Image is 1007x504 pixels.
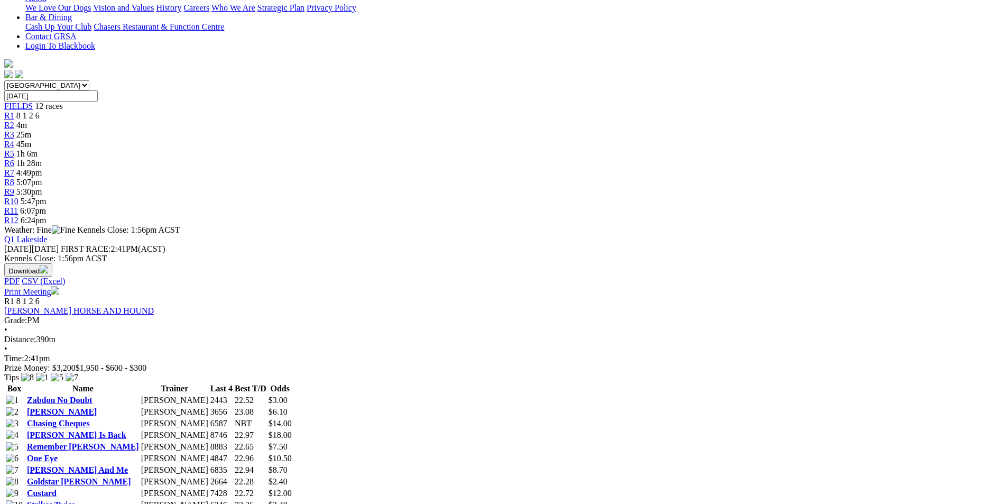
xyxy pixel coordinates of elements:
[269,419,292,428] span: $14.00
[16,187,42,196] span: 5:30pm
[7,384,22,393] span: Box
[61,244,165,253] span: 2:41PM(ACST)
[4,121,14,130] a: R2
[4,149,14,158] span: R5
[4,297,14,306] span: R1
[234,442,267,452] td: 22.65
[234,407,267,417] td: 23.08
[35,102,63,111] span: 12 races
[234,395,267,406] td: 22.52
[4,159,14,168] a: R6
[27,465,128,474] a: [PERSON_NAME] And Me
[183,3,209,12] a: Careers
[4,225,77,234] span: Weather: Fine
[16,168,42,177] span: 4:49pm
[210,453,233,464] td: 4847
[269,407,288,416] span: $6.10
[25,22,1003,32] div: Bar & Dining
[15,70,23,78] img: twitter.svg
[21,197,47,206] span: 5:47pm
[27,442,139,451] a: Remember [PERSON_NAME]
[4,263,52,277] button: Download
[141,465,209,475] td: [PERSON_NAME]
[4,102,33,111] span: FIELDS
[16,178,42,187] span: 5:07pm
[6,477,19,487] img: 8
[94,22,224,31] a: Chasers Restaurant & Function Centre
[27,407,97,416] a: [PERSON_NAME]
[6,430,19,440] img: 4
[4,235,47,244] a: Q1 Lakeside
[210,476,233,487] td: 2664
[4,90,98,102] input: Select date
[210,442,233,452] td: 8883
[4,187,14,196] a: R9
[4,335,1003,344] div: 390m
[22,277,65,286] a: CSV (Excel)
[4,335,36,344] span: Distance:
[6,465,19,475] img: 7
[52,225,75,235] img: Fine
[234,488,267,499] td: 22.72
[269,465,288,474] span: $8.70
[27,489,57,498] a: Custard
[4,216,19,225] a: R12
[27,396,93,405] a: Zabdon No Doubt
[61,244,110,253] span: FIRST RACE:
[6,489,19,498] img: 9
[25,3,1003,13] div: About
[77,225,180,234] span: Kennels Close: 1:56pm ACST
[210,430,233,441] td: 8746
[269,396,288,405] span: $3.00
[4,244,59,253] span: [DATE]
[4,354,1003,363] div: 2:41pm
[141,488,209,499] td: [PERSON_NAME]
[26,383,140,394] th: Name
[4,197,19,206] a: R10
[66,373,78,382] img: 7
[36,373,49,382] img: 1
[4,111,14,120] a: R1
[269,477,288,486] span: $2.40
[4,70,13,78] img: facebook.svg
[6,442,19,452] img: 5
[4,140,14,149] a: R4
[93,3,154,12] a: Vision and Values
[16,297,40,306] span: 8 1 2 6
[6,396,19,405] img: 1
[4,168,14,177] a: R7
[16,130,31,139] span: 25m
[156,3,181,12] a: History
[268,383,292,394] th: Odds
[4,178,14,187] a: R8
[16,111,40,120] span: 8 1 2 6
[76,363,147,372] span: $1,950 - $600 - $300
[234,453,267,464] td: 22.96
[141,395,209,406] td: [PERSON_NAME]
[4,344,7,353] span: •
[210,383,233,394] th: Last 4
[4,306,154,315] a: [PERSON_NAME] HORSE AND HOUND
[141,418,209,429] td: [PERSON_NAME]
[141,453,209,464] td: [PERSON_NAME]
[25,32,76,41] a: Contact GRSA
[4,206,18,215] a: R11
[234,430,267,441] td: 22.97
[4,287,59,296] a: Print Meeting
[21,216,47,225] span: 6:24pm
[210,418,233,429] td: 6587
[6,419,19,428] img: 3
[27,477,131,486] a: Goldstar [PERSON_NAME]
[4,325,7,334] span: •
[4,316,27,325] span: Grade:
[4,130,14,139] a: R3
[210,488,233,499] td: 7428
